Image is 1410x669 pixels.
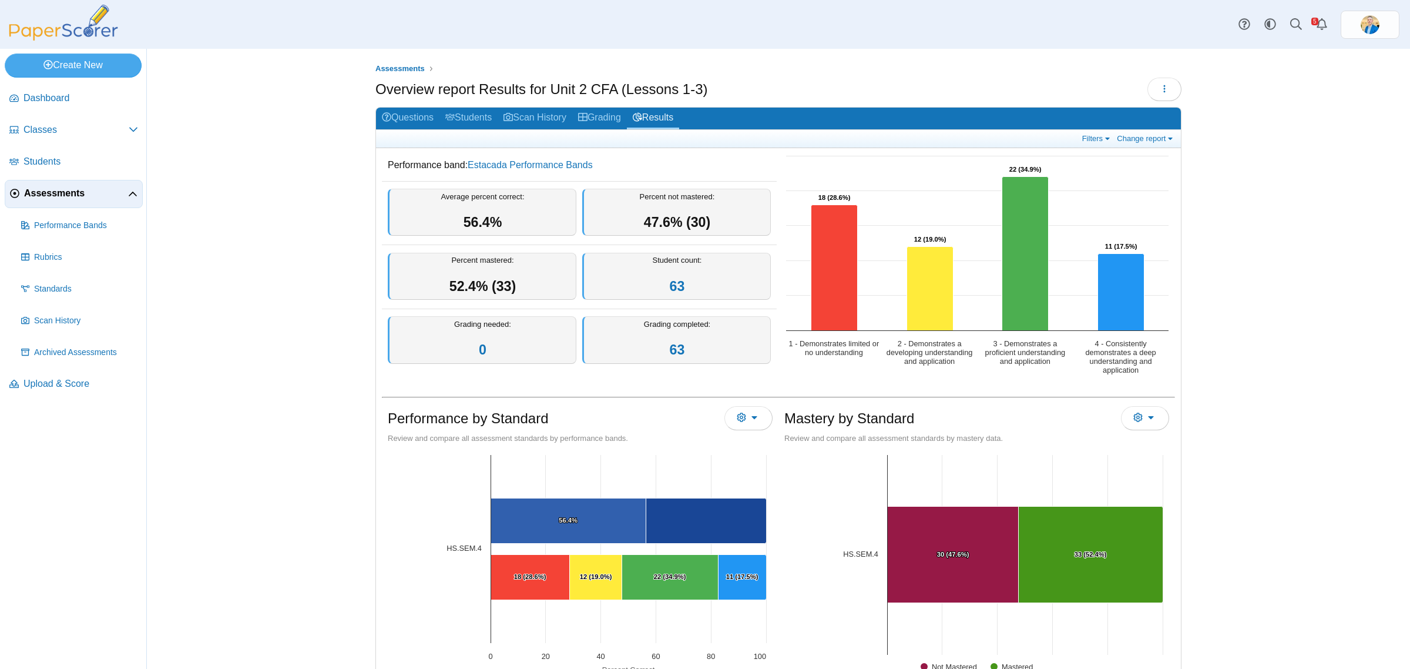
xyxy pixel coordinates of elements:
text: 18 (28.6%) [514,573,546,580]
a: [object Object] [446,544,482,553]
g: Average Percent Not Correct, bar series 1 of 6 with 1 bar. [646,499,767,544]
text: 33 (52.4%) [1075,551,1107,558]
span: 56.4% [464,215,502,230]
span: 52.4% (33) [449,279,516,294]
text: 20 [542,652,550,661]
text: 100 [754,652,766,661]
text: 2 - Demonstrates a developing understanding and application [887,339,973,366]
a: Filters [1079,133,1115,143]
text: 80 [707,652,715,661]
g: 2 - Demonstrates a developing understanding and application, bar series 5 of 6 with 1 bar. [570,555,622,600]
a: Results [627,108,679,129]
a: HS.SEM.4 [843,550,878,558]
path: [object Object], 18. 1 - Demonstrates limited or no understanding. [491,555,570,600]
img: ps.jrF02AmRZeRNgPWo [1361,15,1379,34]
path: [object Object], 33. Mastered. [1019,507,1163,603]
text: 18 (28.6%) [818,194,851,201]
dd: Performance band: [382,150,777,180]
path: [object Object], 22. 3 - Demonstrates a proficient understanding and application. [622,555,719,600]
path: 1 - Demonstrates limited or no understanding, 18. Overall Assessment Performance. [811,205,858,331]
text: 60 [652,652,660,661]
div: Percent mastered: [388,253,576,300]
a: ps.jrF02AmRZeRNgPWo [1341,11,1399,39]
text: 22 (34.9%) [654,573,686,580]
h1: Performance by Standard [388,409,548,429]
span: Students [23,155,138,168]
text: 1 - Demonstrates limited or no understanding [789,339,879,357]
text: 11 (17.5%) [726,573,758,580]
a: 0 [479,342,486,357]
a: 63 [670,279,685,294]
span: Classes [23,123,129,136]
h1: Overview report Results for Unit 2 CFA (Lessons 1-3) [375,79,708,99]
text: 12 (19.0%) [914,236,946,243]
text: 22 (34.9%) [1009,166,1042,173]
div: Chart. Highcharts interactive chart. [780,150,1175,385]
path: [object Object], 12. 2 - Demonstrates a developing understanding and application. [570,555,622,600]
span: Rubrics [34,252,138,263]
div: Percent not mastered: [582,189,771,236]
img: PaperScorer [5,5,122,41]
span: Assessments [375,64,425,73]
text: 11 (17.5%) [1105,243,1137,250]
path: [object Object], 11. 4 - Consistently demonstrates a deep understanding and application. [719,555,767,600]
span: Performance Bands [34,220,138,232]
g: Not Mastered, bar series 2 of 2 with 1 bar. [888,507,1019,603]
text: 4 - Consistently demonstrates a deep understanding and application [1086,339,1156,374]
a: Change report [1114,133,1178,143]
a: Alerts [1309,12,1335,38]
h1: Mastery by Standard [784,409,914,429]
text: 12 (19.0%) [580,573,612,580]
a: Students [5,148,143,176]
div: Grading completed: [582,316,771,364]
path: 2 - Demonstrates a developing understanding and application, 12. Overall Assessment Performance. [907,247,954,331]
span: Standards [34,283,138,295]
a: Assessments [372,62,428,76]
a: Dashboard [5,85,143,113]
path: [object Object], 56.40211857142858. Average Percent Correct. [491,499,646,544]
g: 4 - Consistently demonstrates a deep understanding and application, bar series 3 of 6 with 1 bar. [719,555,767,600]
button: More options [724,406,773,430]
a: PaperScorer [5,32,122,42]
path: 4 - Consistently demonstrates a deep understanding and application, 11. Overall Assessment Perfor... [1098,254,1144,331]
button: More options [1121,406,1169,430]
span: Travis McFarland [1361,15,1379,34]
path: 3 - Demonstrates a proficient understanding and application, 22. Overall Assessment Performance. [1002,177,1049,331]
div: Average percent correct: [388,189,576,236]
a: Questions [376,108,439,129]
text: 30 (47.6%) [937,551,969,558]
span: Scan History [34,315,138,327]
a: Performance Bands [16,212,143,240]
a: Create New [5,53,142,77]
div: Student count: [582,253,771,300]
a: 63 [670,342,685,357]
div: Review and compare all assessment standards by performance bands. [388,433,773,444]
text: 40 [596,652,605,661]
g: Mastered, bar series 1 of 2 with 1 bar. [1019,507,1163,603]
a: Upload & Score [5,370,143,399]
text: 3 - Demonstrates a proficient understanding and application [985,339,1066,366]
a: Estacada Performance Bands [468,160,593,170]
div: Review and compare all assessment standards by mastery data. [784,433,1169,444]
div: Grading needed: [388,316,576,364]
text: 0 [488,652,492,661]
span: Upload & Score [23,377,138,390]
a: Grading [572,108,627,129]
g: Average Percent Correct, bar series 2 of 6 with 1 bar. [491,499,646,544]
tspan: HS.SEM.4 [446,544,482,553]
text: 56.4% [559,517,578,524]
g: 3 - Demonstrates a proficient understanding and application, bar series 4 of 6 with 1 bar. [622,555,719,600]
a: Assessments [5,180,143,208]
span: Archived Assessments [34,347,138,359]
span: Dashboard [23,92,138,105]
g: 1 - Demonstrates limited or no understanding, bar series 6 of 6 with 1 bar. [491,555,570,600]
a: Rubrics [16,243,143,272]
a: Classes [5,116,143,145]
a: Students [439,108,498,129]
span: Assessments [24,187,128,200]
path: [object Object], 43.59788142857142. Average Percent Not Correct. [646,499,767,544]
a: Standards [16,275,143,303]
a: Scan History [16,307,143,335]
path: [object Object], 30. Not Mastered. [888,507,1019,603]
